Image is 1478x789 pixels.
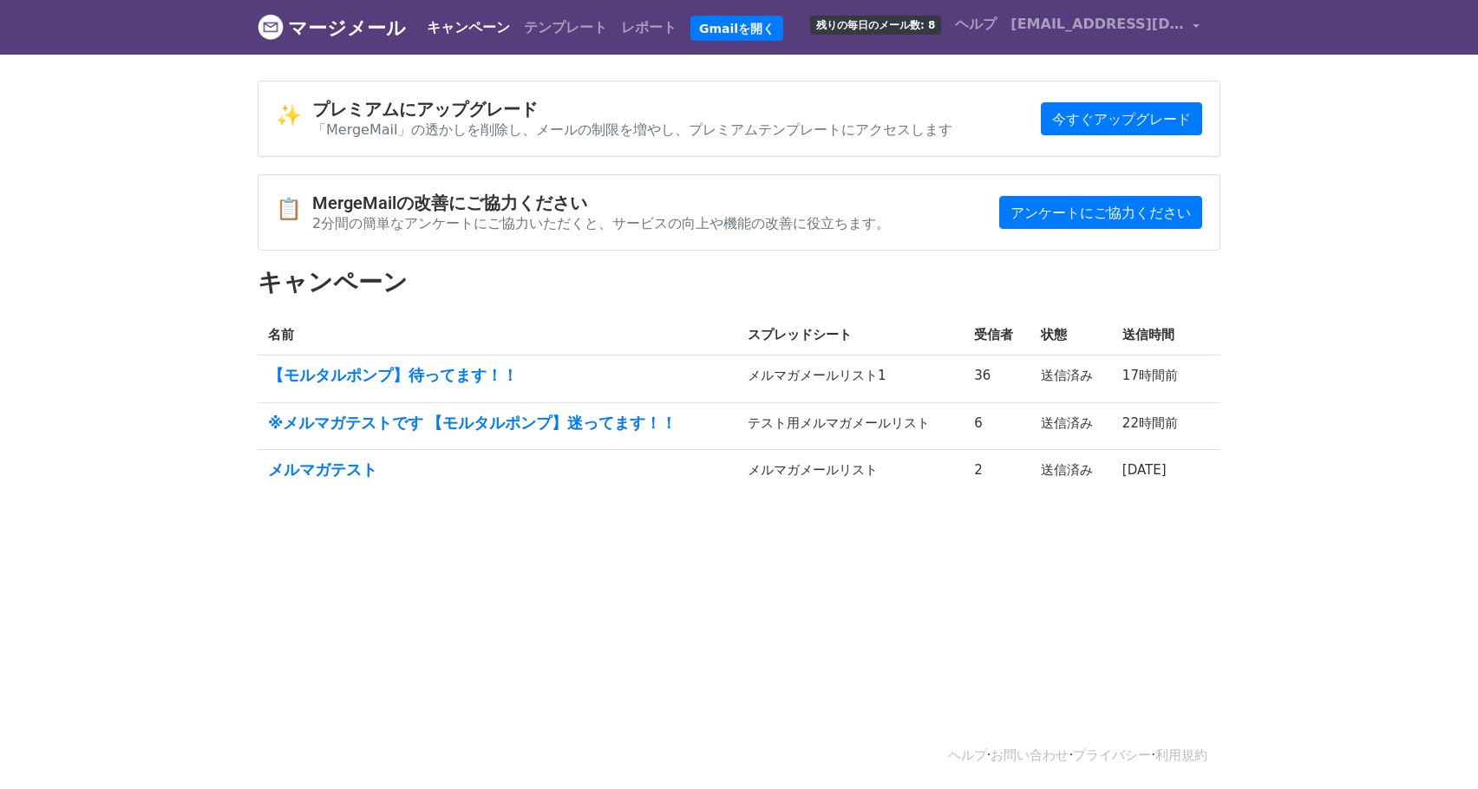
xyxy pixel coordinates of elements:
[955,16,997,32] font: ヘルプ
[517,10,614,45] a: テンプレート
[1122,368,1178,383] a: 17時間前
[1073,747,1151,763] a: プライバシー
[987,747,991,763] font: ·
[748,327,852,342] font: スプレッドシート
[621,19,677,36] font: レポート
[268,460,727,479] a: メルマガテスト
[690,16,783,42] a: Gmailを開く
[268,460,377,479] font: メルマガテスト
[1122,415,1178,431] a: 22時間前
[948,747,987,763] a: ヘルプ
[948,7,1004,42] a: ヘルプ
[1391,706,1478,789] iframe: Chat Widget
[803,7,948,42] a: 残りの毎日のメール数: 8
[268,327,294,342] font: 名前
[258,10,406,46] a: マージメール
[1041,462,1093,478] font: 送信済み
[1041,415,1093,431] font: 送信済み
[1122,462,1167,478] a: [DATE]
[312,99,538,120] font: プレミアムにアップグレード
[276,103,302,127] font: ✨
[1151,747,1155,763] font: ·
[268,366,518,384] font: 【モルタルポンプ】待ってます！！
[268,414,727,433] a: ※メルマガテストです 【モルタルポンプ】迷ってます！！
[1004,7,1207,48] a: [EMAIL_ADDRESS][DOMAIN_NAME]
[1391,706,1478,789] div: チャットウィジェット
[312,192,587,213] font: MergeMailの改善にご協力ください
[748,415,930,431] font: テスト用メルマガメールリスト
[1122,327,1174,342] font: 送信時間
[288,17,406,39] font: マージメール
[524,19,607,36] font: テンプレート
[974,415,983,431] font: 6
[1069,747,1073,763] font: ·
[1041,327,1067,342] font: 状態
[312,121,952,138] font: 「MergeMail」の透かしを削除し、メールの制限を増やし、プレミアムテンプレートにアクセスします
[991,747,1069,763] a: お問い合わせ
[974,368,991,383] font: 36
[258,14,284,40] img: MergeMailロゴ
[974,327,1013,342] font: 受信者
[614,10,683,45] a: レポート
[748,368,886,383] font: メルマガメールリスト1
[1010,16,1281,32] font: [EMAIL_ADDRESS][DOMAIN_NAME]
[1041,368,1093,383] font: 送信済み
[974,462,983,478] font: 2
[427,19,510,36] font: キャンペーン
[312,215,890,231] font: 2分間の簡単なアンケートにご協力いただくと、サービスの向上や機能の改善に役立ちます。
[268,366,727,385] a: 【モルタルポンプ】待ってます！！
[268,414,677,432] font: ※メルマガテストです 【モルタルポンプ】迷ってます！！
[1155,747,1207,763] a: 利用規約
[276,197,302,221] font: 📋
[420,10,517,45] a: キャンペーン
[816,19,935,31] font: 残りの毎日のメール数: 8
[1052,110,1191,127] font: 今すぐアップグレード
[699,21,775,35] font: Gmailを開く
[1010,204,1191,220] font: アンケートにご協力ください
[999,196,1202,230] a: アンケートにご協力ください
[1041,102,1202,136] a: 今すぐアップグレード
[258,268,408,297] font: キャンペーン
[748,462,878,478] font: メルマガメールリスト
